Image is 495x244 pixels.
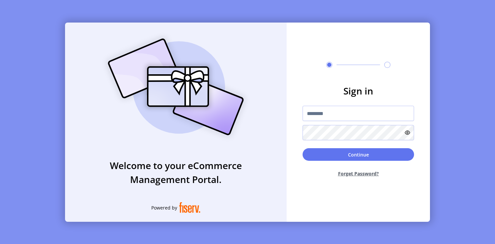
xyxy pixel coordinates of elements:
[65,158,287,186] h3: Welcome to your eCommerce Management Portal.
[98,31,254,143] img: card_Illustration.svg
[303,165,414,182] button: Forget Password?
[151,204,177,211] span: Powered by
[303,84,414,98] h3: Sign in
[303,148,414,161] button: Continue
